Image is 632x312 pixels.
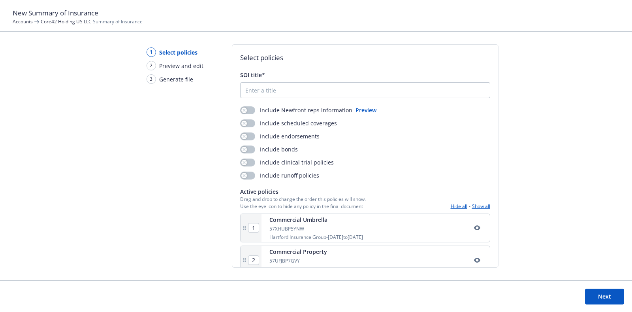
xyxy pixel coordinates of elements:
div: 1 [147,47,156,57]
button: Show all [472,203,490,210]
span: SOI title* [240,71,265,79]
button: Next [585,289,624,304]
div: Include bonds [240,145,298,153]
div: Include scheduled coverages [240,119,337,127]
div: Include runoff policies [240,171,319,180]
h2: Select policies [240,53,490,63]
div: 3 [147,74,156,84]
button: Preview [355,106,376,114]
div: Hartford Insurance Group - [DATE] to [DATE] [269,266,363,272]
h1: New Summary of Insurance [13,8,619,18]
div: Hartford Insurance Group - [DATE] to [DATE] [269,234,363,240]
div: Include clinical trial policies [240,158,334,166]
span: Preview and edit [159,62,203,70]
div: - [451,203,490,210]
a: Core42 Holding US LLC [41,18,92,25]
div: 2 [147,61,156,70]
div: 57XHUBP5YNW [269,225,363,232]
a: Accounts [13,18,33,25]
div: Commercial Property [269,248,363,256]
input: Enter a title [241,83,490,98]
span: Drag and drop to change the order this policies will show. Use the eye icon to hide any policy in... [240,196,366,209]
div: Include endorsements [240,132,320,140]
span: Generate file [159,75,193,83]
div: 57UFJBP7GVY [269,257,363,264]
span: Active policies [240,187,366,196]
span: Select policies [159,48,197,57]
div: Commercial Umbrella [269,216,363,224]
div: Commercial Property57UFJBP7GVYHartford Insurance Group-[DATE]to[DATE] [240,246,490,274]
span: Summary of Insurance [41,18,143,25]
div: Commercial Umbrella57XHUBP5YNWHartford Insurance Group-[DATE]to[DATE] [240,214,490,242]
div: Include Newfront reps information [240,106,352,114]
button: Hide all [451,203,467,210]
